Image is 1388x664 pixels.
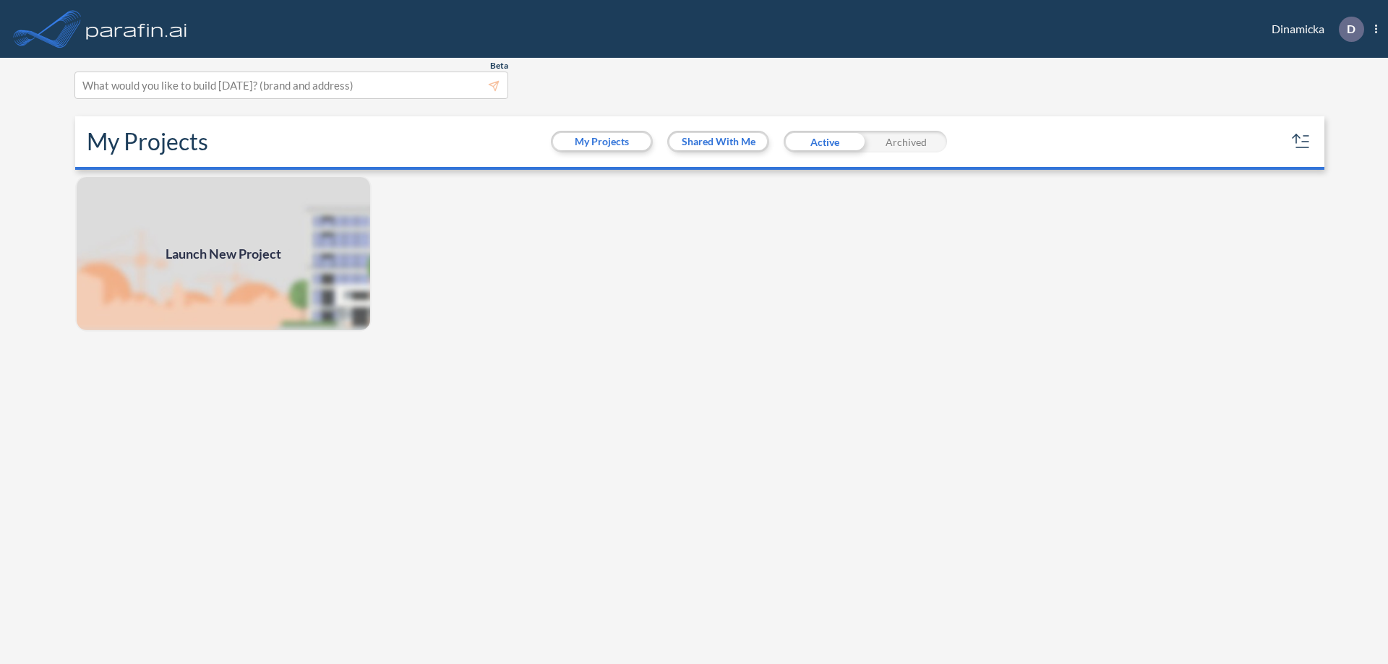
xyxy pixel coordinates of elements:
[553,133,651,150] button: My Projects
[1290,130,1313,153] button: sort
[669,133,767,150] button: Shared With Me
[166,244,281,264] span: Launch New Project
[490,60,508,72] span: Beta
[1347,22,1355,35] p: D
[784,131,865,152] div: Active
[83,14,190,43] img: logo
[87,128,208,155] h2: My Projects
[1250,17,1377,42] div: Dinamicka
[75,176,372,332] a: Launch New Project
[75,176,372,332] img: add
[865,131,947,152] div: Archived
